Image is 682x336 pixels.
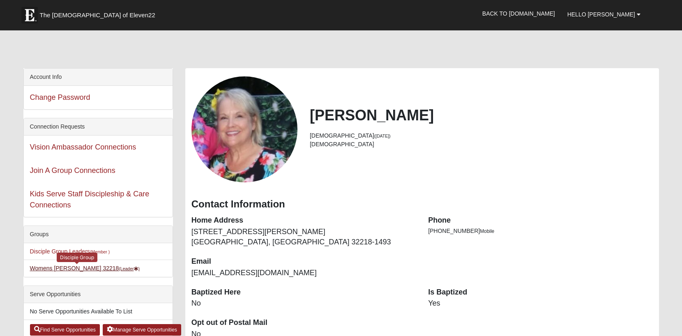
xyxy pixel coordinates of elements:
[30,93,90,101] a: Change Password
[24,303,173,320] li: No Serve Opportunities Available To List
[567,11,635,18] span: Hello [PERSON_NAME]
[30,248,110,255] a: Disciple Group Leaders(Member )
[428,227,652,235] li: [PHONE_NUMBER]
[428,298,652,309] dd: Yes
[191,227,416,248] dd: [STREET_ADDRESS][PERSON_NAME] [GEOGRAPHIC_DATA], [GEOGRAPHIC_DATA] 32218-1493
[30,143,136,151] a: Vision Ambassador Connections
[24,118,173,136] div: Connection Requests
[30,166,115,175] a: Join A Group Connections
[191,198,653,210] h3: Contact Information
[310,131,653,140] li: [DEMOGRAPHIC_DATA]
[310,106,653,124] h2: [PERSON_NAME]
[191,256,416,267] dt: Email
[103,324,181,336] a: Manage Serve Opportunities
[40,11,155,19] span: The [DEMOGRAPHIC_DATA] of Eleven22
[374,133,391,138] small: ([DATE])
[191,215,416,226] dt: Home Address
[191,298,416,309] dd: No
[561,4,647,25] a: Hello [PERSON_NAME]
[21,7,38,23] img: Eleven22 logo
[428,215,652,226] dt: Phone
[428,287,652,298] dt: Is Baptized
[480,228,494,234] span: Mobile
[191,287,416,298] dt: Baptized Here
[24,286,173,303] div: Serve Opportunities
[191,268,416,278] dd: [EMAIL_ADDRESS][DOMAIN_NAME]
[476,3,561,24] a: Back to [DOMAIN_NAME]
[30,324,100,336] a: Find Serve Opportunities
[17,3,182,23] a: The [DEMOGRAPHIC_DATA] of Eleven22
[191,318,416,328] dt: Opt out of Postal Mail
[310,140,653,149] li: [DEMOGRAPHIC_DATA]
[30,190,150,209] a: Kids Serve Staff Discipleship & Care Connections
[30,265,140,272] a: Womens [PERSON_NAME] 32218(Leader)
[24,69,173,86] div: Account Info
[24,226,173,243] div: Groups
[57,253,97,262] div: Disciple Group
[119,266,140,271] small: (Leader )
[90,249,110,254] small: (Member )
[191,76,297,182] a: View Fullsize Photo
